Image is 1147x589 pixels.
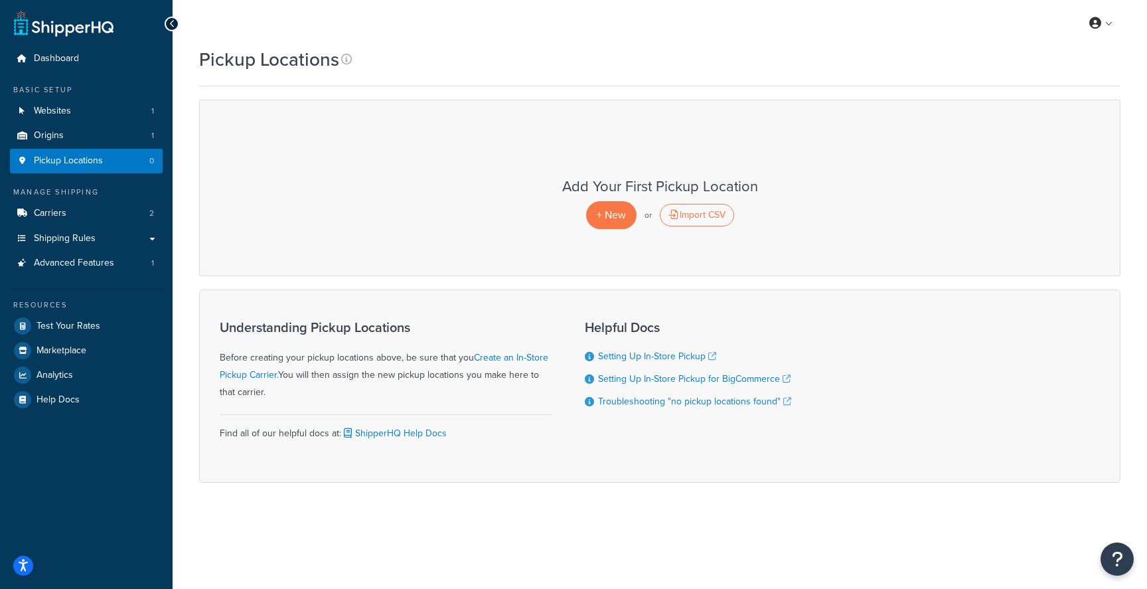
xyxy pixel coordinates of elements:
[10,201,163,226] li: Carriers
[10,124,163,148] a: Origins 1
[10,339,163,363] a: Marketplace
[10,99,163,124] li: Websites
[598,394,791,408] a: Troubleshooting "no pickup locations found"
[14,10,114,37] a: ShipperHQ Home
[151,258,154,269] span: 1
[220,320,552,335] h3: Understanding Pickup Locations
[10,124,163,148] li: Origins
[220,414,552,442] div: Find all of our helpful docs at:
[37,394,80,406] span: Help Docs
[10,46,163,71] a: Dashboard
[199,46,339,72] h1: Pickup Locations
[213,179,1107,195] h3: Add Your First Pickup Location
[660,204,734,226] div: Import CSV
[586,201,637,228] a: + New
[37,370,73,381] span: Analytics
[10,99,163,124] a: Websites 1
[151,106,154,117] span: 1
[10,149,163,173] a: Pickup Locations 0
[341,426,447,440] a: ShipperHQ Help Docs
[220,320,552,401] div: Before creating your pickup locations above, be sure that you You will then assign the new pickup...
[598,349,716,363] a: Setting Up In-Store Pickup
[598,372,791,386] a: Setting Up In-Store Pickup for BigCommerce
[34,208,66,219] span: Carriers
[10,388,163,412] a: Help Docs
[34,258,114,269] span: Advanced Features
[10,149,163,173] li: Pickup Locations
[10,251,163,276] a: Advanced Features 1
[1101,543,1134,576] button: Open Resource Center
[10,201,163,226] a: Carriers 2
[149,208,154,219] span: 2
[10,251,163,276] li: Advanced Features
[34,106,71,117] span: Websites
[10,226,163,251] a: Shipping Rules
[149,155,154,167] span: 0
[10,314,163,338] a: Test Your Rates
[10,187,163,198] div: Manage Shipping
[10,299,163,311] div: Resources
[10,84,163,96] div: Basic Setup
[34,130,64,141] span: Origins
[34,155,103,167] span: Pickup Locations
[10,363,163,387] a: Analytics
[597,207,626,222] span: + New
[151,130,154,141] span: 1
[645,206,652,224] p: or
[37,321,100,332] span: Test Your Rates
[34,53,79,64] span: Dashboard
[37,345,86,357] span: Marketplace
[220,351,548,382] a: Create an In-Store Pickup Carrier.
[585,320,791,335] h3: Helpful Docs
[34,233,96,244] span: Shipping Rules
